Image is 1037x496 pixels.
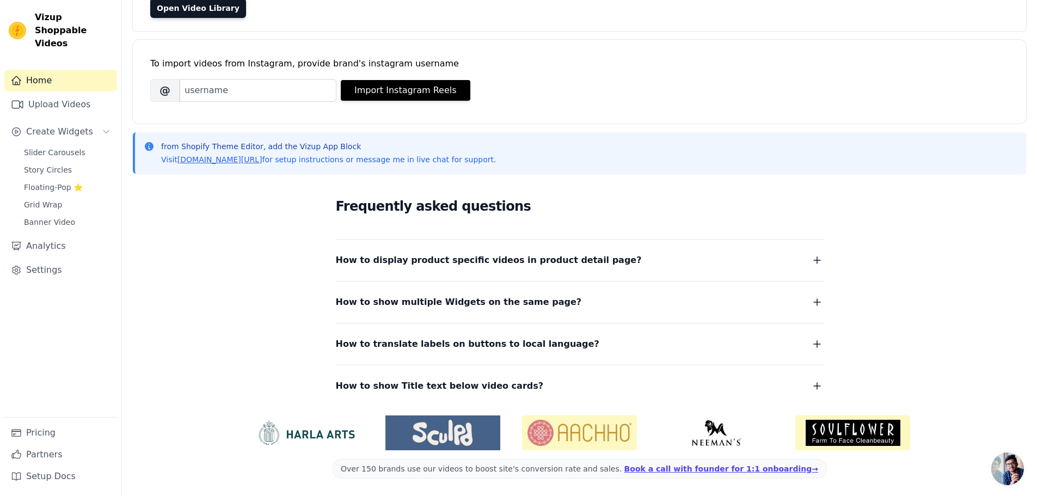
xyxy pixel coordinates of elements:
a: [DOMAIN_NAME][URL] [177,155,262,164]
img: HarlaArts [249,420,364,446]
a: Partners [4,444,117,466]
button: How to translate labels on buttons to local language? [336,336,824,352]
a: Book a call with founder for 1:1 onboarding [624,464,818,473]
img: Vizup [9,22,26,39]
span: Create Widgets [26,125,93,138]
a: Grid Wrap [17,197,117,212]
div: Ouvrir le chat [991,452,1024,485]
p: Visit for setup instructions or message me in live chat for support. [161,154,496,165]
span: Banner Video [24,217,75,228]
h2: Frequently asked questions [336,195,824,217]
a: Pricing [4,422,117,444]
a: Story Circles [17,162,117,177]
div: To import videos from Instagram, provide brand's instagram username [150,57,1009,70]
img: Soulflower [795,415,910,450]
img: Neeman's [659,420,774,446]
a: Slider Carousels [17,145,117,160]
a: Settings [4,259,117,281]
button: How to show Title text below video cards? [336,378,824,394]
p: from Shopify Theme Editor, add the Vizup App Block [161,141,496,152]
button: Create Widgets [4,121,117,143]
a: Home [4,70,117,91]
span: How to show multiple Widgets on the same page? [336,295,582,310]
img: Sculpd US [385,420,500,446]
span: Vizup Shoppable Videos [35,11,113,50]
span: Story Circles [24,164,72,175]
span: How to show Title text below video cards? [336,378,544,394]
a: Upload Videos [4,94,117,115]
input: username [180,79,336,102]
span: Slider Carousels [24,147,85,158]
a: Banner Video [17,215,117,230]
button: Import Instagram Reels [341,80,470,101]
span: How to translate labels on buttons to local language? [336,336,599,352]
a: Analytics [4,235,117,257]
img: Aachho [522,415,637,450]
span: How to display product specific videos in product detail page? [336,253,642,268]
button: How to display product specific videos in product detail page? [336,253,824,268]
span: @ [150,79,180,102]
span: Grid Wrap [24,199,62,210]
span: Floating-Pop ⭐ [24,182,83,193]
button: How to show multiple Widgets on the same page? [336,295,824,310]
a: Floating-Pop ⭐ [17,180,117,195]
a: Setup Docs [4,466,117,487]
